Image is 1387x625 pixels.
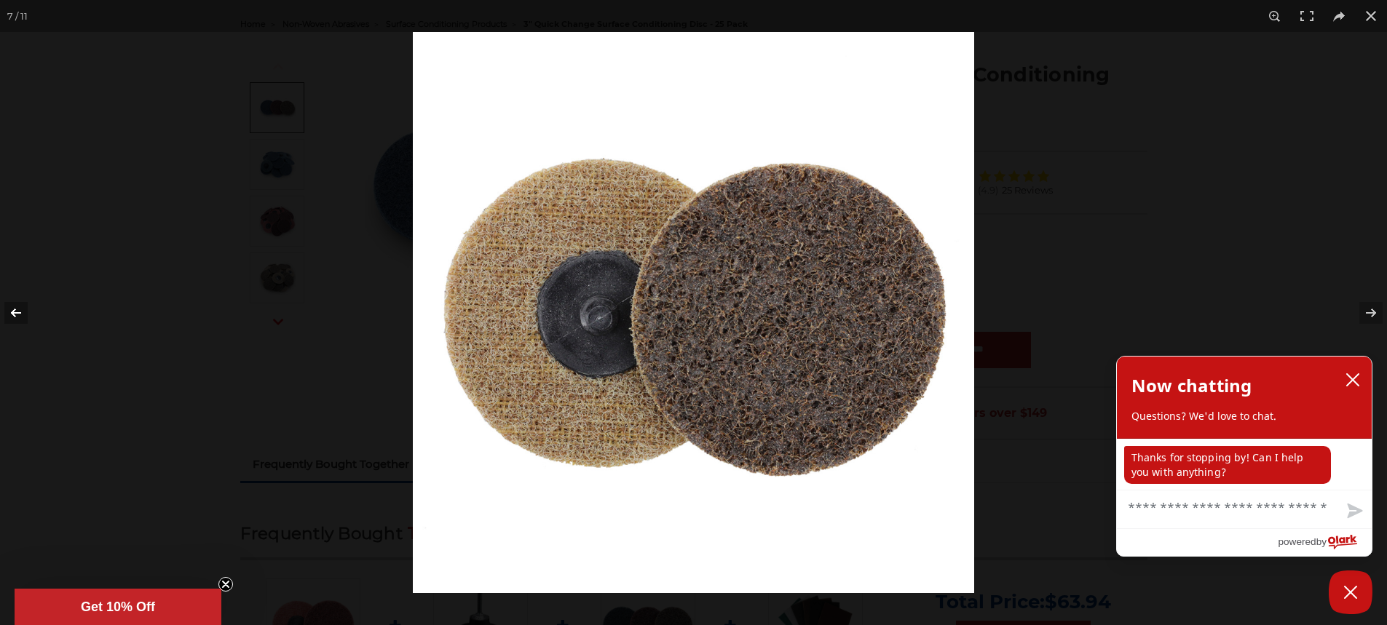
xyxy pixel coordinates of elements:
[1278,529,1372,556] a: Powered by Olark
[218,577,233,592] button: Close teaser
[1278,533,1316,551] span: powered
[1131,409,1357,423] p: Questions? We'd love to chat.
[1336,276,1387,349] button: Next (arrow right)
[81,600,155,614] span: Get 10% Off
[1131,371,1252,400] h2: Now chatting
[1116,356,1372,557] div: olark chatbox
[1335,495,1372,528] button: Send message
[1117,439,1372,490] div: chat
[1124,446,1331,484] p: Thanks for stopping by! Can I help you with anything?
[1341,369,1364,391] button: close chatbox
[413,32,974,593] img: 3-INCH4__15863.1700676665.JPG
[1316,533,1327,551] span: by
[1329,570,1372,614] button: Close Chatbox
[15,589,221,625] div: Get 10% OffClose teaser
